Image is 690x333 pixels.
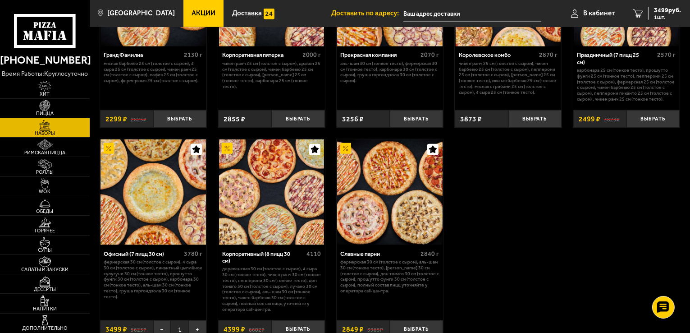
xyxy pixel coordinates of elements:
img: Славные парни [337,139,443,245]
span: 2000 г [302,51,321,59]
div: Прекрасная компания [340,51,418,58]
span: Доставить по адресу: [331,10,403,17]
span: 4399 ₽ [224,326,245,333]
p: Фермерская 30 см (толстое с сыром), 4 сыра 30 см (толстое с сыром), Пикантный цыплёнок сулугуни 3... [104,259,202,300]
span: 1 шт. [654,14,681,20]
p: Аль-Шам 30 см (тонкое тесто), Фермерская 30 см (тонкое тесто), Карбонара 30 см (толстое с сыром),... [340,61,439,84]
img: Акционный [104,143,114,154]
s: 6602 ₽ [249,326,265,333]
s: 5623 ₽ [131,326,146,333]
p: Фермерская 30 см (толстое с сыром), Аль-Шам 30 см (тонкое тесто), [PERSON_NAME] 30 см (толстое с ... [340,259,439,294]
span: 2855 ₽ [224,116,245,123]
s: 3823 ₽ [604,116,620,123]
span: 2299 ₽ [105,116,127,123]
button: Выбрать [626,110,680,128]
p: Карбонара 25 см (тонкое тесто), Прошутто Фунги 25 см (тонкое тесто), Пепперони 25 см (толстое с с... [577,68,676,102]
div: Славные парни [340,250,418,257]
button: Выбрать [390,110,443,128]
input: Ваш адрес доставки [403,5,541,22]
a: АкционныйОфисный (7 пицц 30 см) [100,139,207,245]
div: Корпоративный (8 пицц 30 см) [222,250,304,264]
span: 3873 ₽ [460,116,482,123]
a: АкционныйСлавные парни [337,139,443,245]
span: 2870 г [539,51,557,59]
s: 3985 ₽ [367,326,383,333]
span: 2070 г [421,51,439,59]
img: Акционный [222,143,233,154]
p: Деревенская 30 см (толстое с сыром), 4 сыра 30 см (тонкое тесто), Чикен Ранч 30 см (тонкое тесто)... [222,266,321,312]
p: Чикен Ранч 25 см (толстое с сыром), Чикен Барбекю 25 см (толстое с сыром), Пепперони 25 см (толст... [459,61,557,96]
img: 15daf4d41897b9f0e9f617042186c801.svg [264,9,274,19]
span: Доставка [232,10,262,17]
s: 2825 ₽ [131,116,146,123]
span: 2570 г [658,51,676,59]
div: Королевское комбо [459,51,537,58]
span: 2840 г [421,250,439,258]
span: [GEOGRAPHIC_DATA] [107,10,175,17]
img: Офисный (7 пицц 30 см) [101,139,206,245]
span: Акции [192,10,215,17]
span: 3256 ₽ [342,116,364,123]
span: 3780 г [184,250,202,258]
img: Корпоративный (8 пицц 30 см) [219,139,324,245]
div: Гранд Фамилиа [104,51,182,58]
button: Выбрать [508,110,562,128]
div: Офисный (7 пицц 30 см) [104,250,182,257]
div: Корпоративная пятерка [222,51,300,58]
span: 2499 ₽ [579,116,600,123]
span: 2849 ₽ [342,326,364,333]
span: 4110 [306,250,321,258]
button: Выбрать [271,110,324,128]
img: Акционный [340,143,351,154]
span: В кабинет [583,10,615,17]
span: 3499 ₽ [105,326,127,333]
a: АкционныйКорпоративный (8 пицц 30 см) [218,139,325,245]
div: Праздничный (7 пицц 25 см) [577,51,655,65]
span: 2130 г [184,51,202,59]
p: Чикен Ранч 25 см (толстое с сыром), Дракон 25 см (толстое с сыром), Чикен Барбекю 25 см (толстое ... [222,61,321,90]
span: 3499 руб. [654,7,681,14]
p: Мясная Барбекю 25 см (толстое с сыром), 4 сыра 25 см (толстое с сыром), Чикен Ранч 25 см (толстое... [104,61,202,84]
button: Выбрать [153,110,206,128]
